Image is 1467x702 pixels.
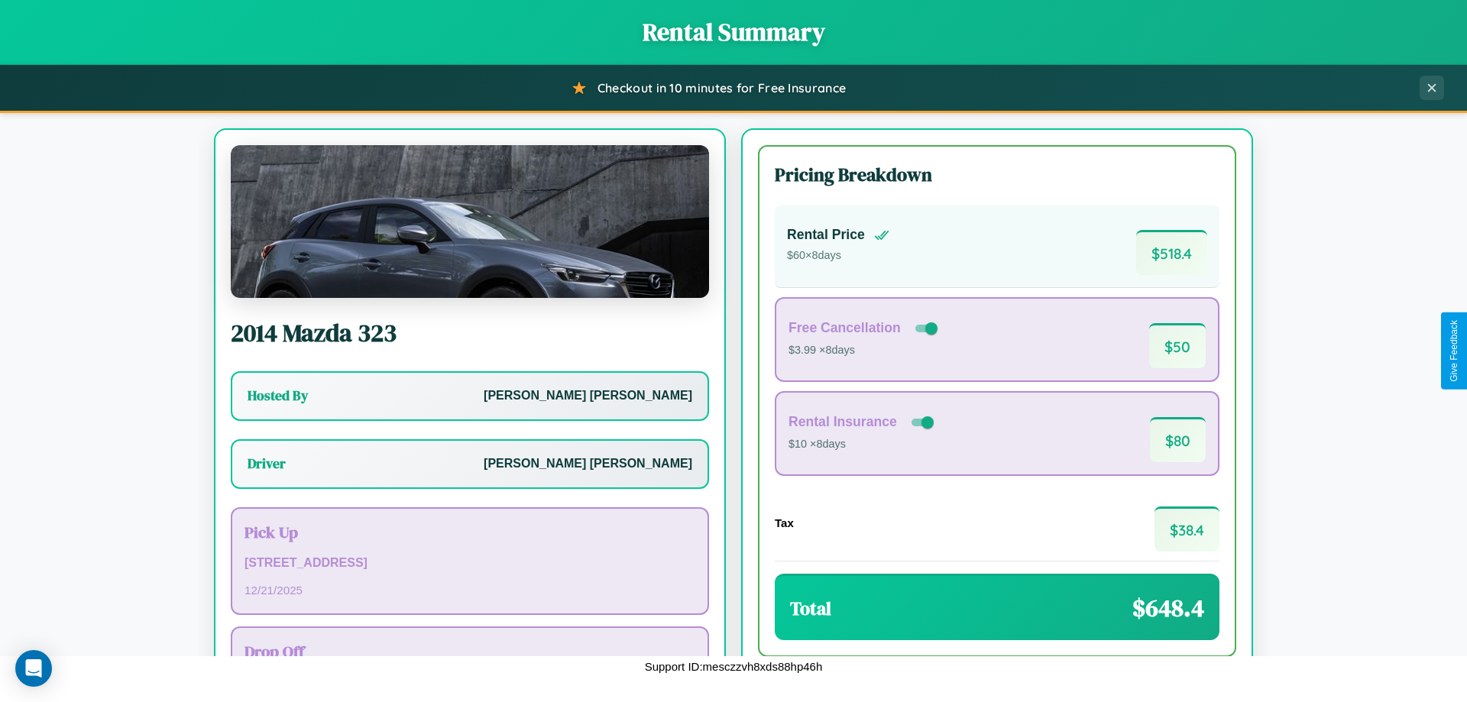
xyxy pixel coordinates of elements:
[244,521,695,543] h3: Pick Up
[789,414,897,430] h4: Rental Insurance
[1136,230,1207,275] span: $ 518.4
[244,552,695,574] p: [STREET_ADDRESS]
[244,640,695,662] h3: Drop Off
[1154,506,1219,552] span: $ 38.4
[248,455,286,473] h3: Driver
[484,453,692,475] p: [PERSON_NAME] [PERSON_NAME]
[787,227,865,243] h4: Rental Price
[789,435,937,455] p: $10 × 8 days
[15,15,1452,49] h1: Rental Summary
[248,387,308,405] h3: Hosted By
[244,580,695,600] p: 12 / 21 / 2025
[645,656,823,677] p: Support ID: mesczzvh8xds88hp46h
[231,145,709,298] img: Mazda 323
[789,320,901,336] h4: Free Cancellation
[597,80,846,95] span: Checkout in 10 minutes for Free Insurance
[775,162,1219,187] h3: Pricing Breakdown
[787,246,889,266] p: $ 60 × 8 days
[1449,320,1459,382] div: Give Feedback
[1150,417,1206,462] span: $ 80
[231,316,709,350] h2: 2014 Mazda 323
[790,596,831,621] h3: Total
[1132,591,1204,625] span: $ 648.4
[775,516,794,529] h4: Tax
[1149,323,1206,368] span: $ 50
[15,650,52,687] div: Open Intercom Messenger
[789,341,941,361] p: $3.99 × 8 days
[484,385,692,407] p: [PERSON_NAME] [PERSON_NAME]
